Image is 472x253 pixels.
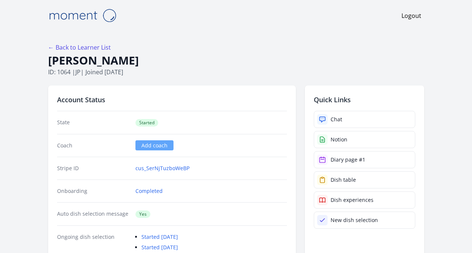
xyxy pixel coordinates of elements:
a: Started [DATE] [141,233,178,240]
a: Add coach [135,140,174,150]
span: Started [135,119,158,126]
p: ID: 1064 | | Joined [DATE] [48,68,424,76]
a: cus_SerNjTuzboWeBP [135,165,190,172]
a: Dish table [314,171,415,188]
div: Dish experiences [331,196,373,204]
dt: State [57,119,130,126]
div: New dish selection [331,216,378,224]
h2: Account Status [57,94,287,105]
dt: Coach [57,142,130,149]
a: Diary page #1 [314,151,415,168]
a: Dish experiences [314,191,415,209]
a: Logout [401,11,421,20]
a: Chat [314,111,415,128]
span: Yes [135,210,150,218]
img: Moment [45,6,120,25]
dt: Stripe ID [57,165,130,172]
a: ← Back to Learner List [48,43,111,51]
span: jp [75,68,81,76]
div: Notion [331,136,347,143]
h2: Quick Links [314,94,415,105]
dt: Auto dish selection message [57,210,130,218]
a: Started [DATE] [141,244,178,251]
div: Diary page #1 [331,156,365,163]
div: Dish table [331,176,356,184]
a: Completed [135,187,163,195]
h1: [PERSON_NAME] [48,53,424,68]
div: Chat [331,116,342,123]
a: New dish selection [314,212,415,229]
dt: Onboarding [57,187,130,195]
a: Notion [314,131,415,148]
